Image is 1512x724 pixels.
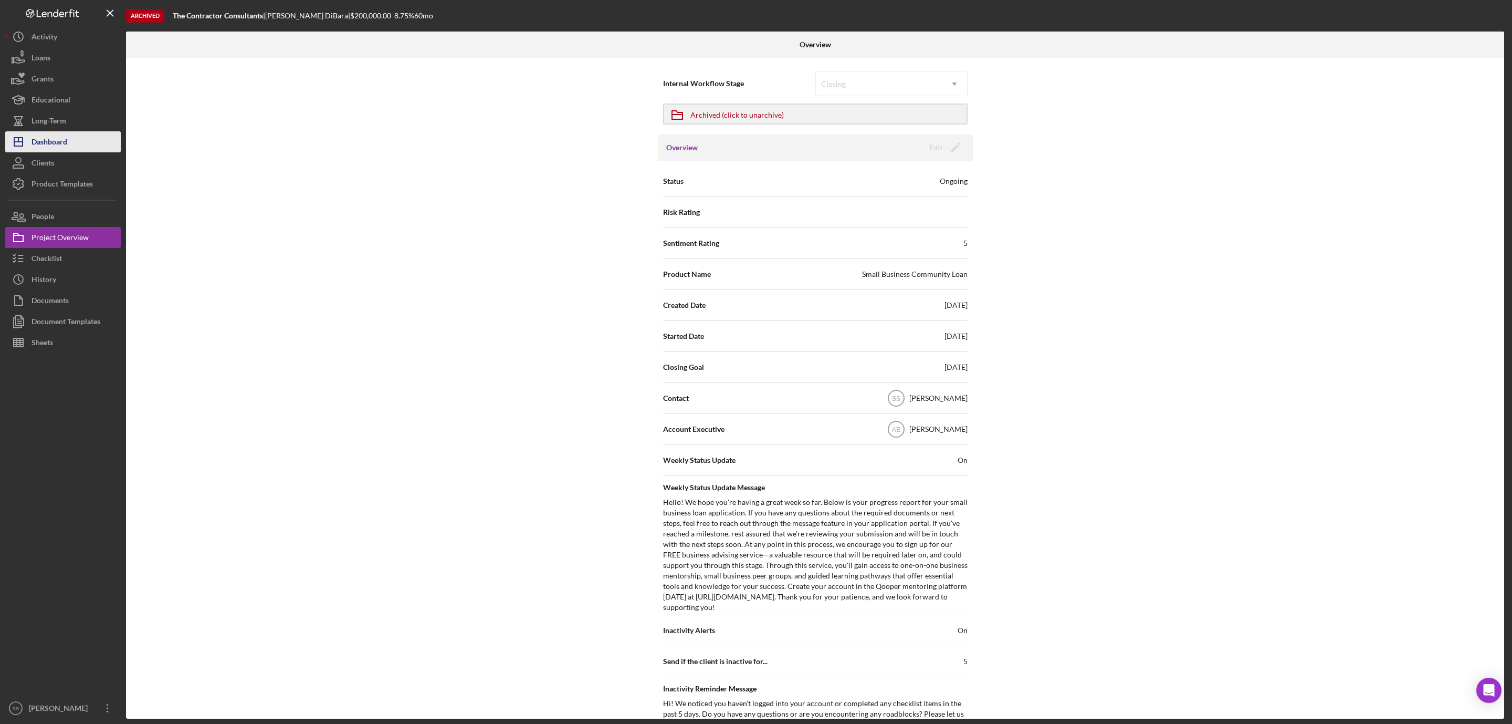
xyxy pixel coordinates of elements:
div: Open Intercom Messenger [1476,678,1501,703]
div: People [31,206,54,230]
div: Edit [929,140,942,156]
button: Long-Term [5,110,121,131]
div: [PERSON_NAME] [909,424,968,435]
div: Long-Term [31,110,66,134]
span: Inactivity Alerts [663,625,715,636]
button: Loans [5,47,121,68]
span: On [958,625,968,636]
button: History [5,269,121,290]
span: Internal Workflow Stage [663,78,815,89]
div: [PERSON_NAME] DiBara | [265,12,350,20]
div: 60 mo [414,12,433,20]
div: Activity [31,26,57,50]
div: 5 [963,656,968,667]
div: Ongoing [940,176,968,187]
div: Grants [31,68,54,92]
div: Small Business Community Loan [862,269,968,280]
span: Closing Goal [663,362,704,373]
button: Dashboard [5,131,121,152]
div: 5 [963,238,968,249]
div: Sheets [31,332,53,356]
button: Educational [5,89,121,110]
span: Send if the client is inactive for... [663,656,768,667]
div: [DATE] [944,331,968,342]
span: Contact [663,393,689,404]
span: Inactivity Reminder Message [663,684,968,694]
div: [DATE] [944,362,968,373]
button: SS[PERSON_NAME] [5,698,121,719]
button: Documents [5,290,121,311]
div: History [31,269,56,293]
div: Product Templates [31,173,93,197]
span: Started Date [663,331,704,342]
div: [PERSON_NAME] [26,698,94,721]
div: 8.75 % [394,12,414,20]
span: Created Date [663,300,706,311]
button: Checklist [5,248,121,269]
b: The Contractor Consultants [173,11,263,20]
div: Educational [31,89,70,113]
div: Document Templates [31,311,100,335]
span: Sentiment Rating [663,238,719,249]
text: AE [891,426,900,433]
span: Risk Rating [663,207,700,218]
div: $200,000.00 [350,12,394,20]
button: Archived (click to unarchive) [663,104,968,125]
div: Clients [31,152,54,176]
span: Product Name [663,269,711,280]
h3: Overview [666,142,698,153]
button: Grants [5,68,121,89]
div: [DATE] [944,300,968,311]
div: Loans [31,47,50,71]
div: Dashboard [31,131,67,155]
button: Clients [5,152,121,173]
span: Weekly Status Update [663,455,736,466]
button: People [5,206,121,227]
button: Product Templates [5,173,121,194]
span: Status [663,176,684,187]
div: Project Overview [31,227,89,251]
button: Activity [5,26,121,47]
div: Checklist [31,248,62,272]
div: | [173,12,265,20]
span: Account Executive [663,424,724,435]
text: SS [891,395,900,402]
button: Edit [923,140,964,156]
div: Hello! We hope you're having a great week so far. Below is your progress report for your small bu... [663,497,968,613]
div: Documents [31,290,69,314]
button: Sheets [5,332,121,353]
b: Overview [800,40,831,49]
button: Project Overview [5,227,121,248]
button: Document Templates [5,311,121,332]
span: On [958,455,968,466]
div: [PERSON_NAME] [909,393,968,404]
div: Archived [126,9,164,23]
span: Weekly Status Update Message [663,482,968,493]
text: SS [13,706,19,711]
div: Archived (click to unarchive) [690,105,784,123]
